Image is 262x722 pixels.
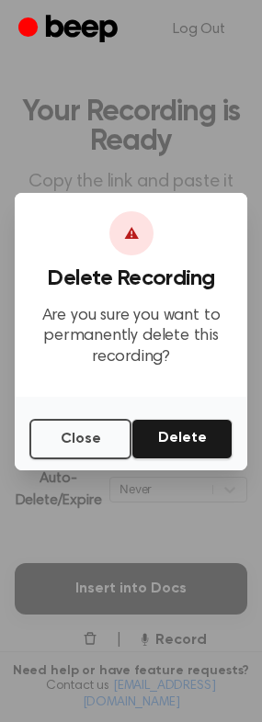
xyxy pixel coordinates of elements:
[29,306,233,368] p: Are you sure you want to permanently delete this recording?
[154,7,244,51] a: Log Out
[131,419,233,459] button: Delete
[109,211,154,255] div: ⚠
[18,12,122,48] a: Beep
[29,419,131,459] button: Close
[29,266,233,291] h3: Delete Recording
